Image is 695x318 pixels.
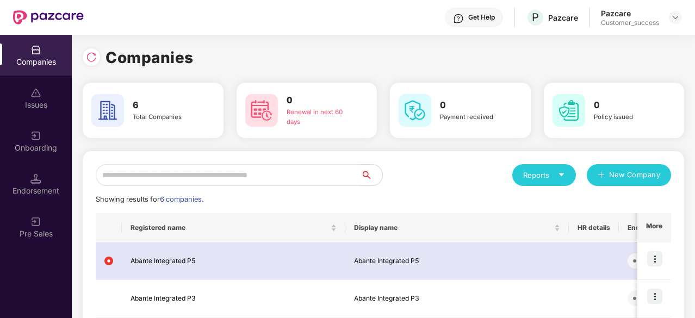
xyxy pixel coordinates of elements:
img: svg+xml;base64,PHN2ZyB3aWR0aD0iMTQuNSIgaGVpZ2h0PSIxNC41IiB2aWV3Qm94PSIwIDAgMTYgMTYiIGZpbGw9Im5vbm... [30,173,41,184]
th: More [637,213,671,242]
img: svg+xml;base64,PHN2ZyB4bWxucz0iaHR0cDovL3d3dy53My5vcmcvMjAwMC9zdmciIHdpZHRoPSIxMiIgaGVpZ2h0PSIxMi... [104,257,113,265]
img: svg+xml;base64,PHN2ZyBpZD0iUmVsb2FkLTMyeDMyIiB4bWxucz0iaHR0cDovL3d3dy53My5vcmcvMjAwMC9zdmciIHdpZH... [86,52,97,63]
td: Abante Integrated P3 [122,280,345,317]
span: P [532,11,539,24]
div: Policy issued [594,113,662,122]
h3: 0 [440,98,508,113]
button: plusNew Company [587,164,671,186]
span: New Company [609,170,661,180]
div: Total Companies [133,113,201,122]
span: plus [598,171,605,180]
img: svg+xml;base64,PHN2ZyBpZD0iRHJvcGRvd24tMzJ4MzIiIHhtbG5zPSJodHRwOi8vd3d3LnczLm9yZy8yMDAwL3N2ZyIgd2... [671,13,680,22]
span: Registered name [131,223,328,232]
span: 6 companies. [160,195,203,203]
div: Pazcare [601,8,659,18]
td: Abante Integrated P3 [345,280,569,317]
div: Reports [523,170,565,180]
h3: 0 [594,98,662,113]
img: svg+xml;base64,PHN2ZyB3aWR0aD0iMjAiIGhlaWdodD0iMjAiIHZpZXdCb3g9IjAgMCAyMCAyMCIgZmlsbD0ibm9uZSIgeG... [30,130,41,141]
h3: 6 [133,98,201,113]
div: Customer_success [601,18,659,27]
span: search [360,171,382,179]
div: Renewal in next 60 days [287,108,355,127]
span: Showing results for [96,195,203,203]
td: Abante Integrated P5 [345,242,569,280]
img: svg+xml;base64,PHN2ZyBpZD0iQ29tcGFuaWVzIiB4bWxucz0iaHR0cDovL3d3dy53My5vcmcvMjAwMC9zdmciIHdpZHRoPS... [30,45,41,55]
span: Display name [354,223,552,232]
img: svg+xml;base64,PHN2ZyB3aWR0aD0iMjAiIGhlaWdodD0iMjAiIHZpZXdCb3g9IjAgMCAyMCAyMCIgZmlsbD0ibm9uZSIgeG... [30,216,41,227]
th: Display name [345,213,569,242]
img: svg+xml;base64,PHN2ZyB4bWxucz0iaHR0cDovL3d3dy53My5vcmcvMjAwMC9zdmciIHdpZHRoPSI2MCIgaGVpZ2h0PSI2MC... [553,94,585,127]
div: Pazcare [548,13,578,23]
span: Endorsements [628,223,675,232]
th: Registered name [122,213,345,242]
td: Abante Integrated P5 [122,242,345,280]
img: svg+xml;base64,PHN2ZyB4bWxucz0iaHR0cDovL3d3dy53My5vcmcvMjAwMC9zdmciIHdpZHRoPSI2MCIgaGVpZ2h0PSI2MC... [245,94,278,127]
th: HR details [569,213,619,242]
img: icon [647,251,662,266]
h1: Companies [106,46,194,70]
img: New Pazcare Logo [13,10,84,24]
button: search [360,164,383,186]
div: Payment received [440,113,508,122]
span: caret-down [558,171,565,178]
img: icon [647,289,662,304]
h3: 0 [287,93,355,108]
img: svg+xml;base64,PHN2ZyB4bWxucz0iaHR0cDovL3d3dy53My5vcmcvMjAwMC9zdmciIHdpZHRoPSI2MCIgaGVpZ2h0PSI2MC... [399,94,431,127]
img: svg+xml;base64,PHN2ZyBpZD0iSXNzdWVzX2Rpc2FibGVkIiB4bWxucz0iaHR0cDovL3d3dy53My5vcmcvMjAwMC9zdmciIH... [30,88,41,98]
div: Get Help [468,13,495,22]
img: svg+xml;base64,PHN2ZyBpZD0iSGVscC0zMngzMiIgeG1sbnM9Imh0dHA6Ly93d3cudzMub3JnLzIwMDAvc3ZnIiB3aWR0aD... [453,13,464,24]
img: svg+xml;base64,PHN2ZyB4bWxucz0iaHR0cDovL3d3dy53My5vcmcvMjAwMC9zdmciIHdpZHRoPSI2MCIgaGVpZ2h0PSI2MC... [91,94,124,127]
